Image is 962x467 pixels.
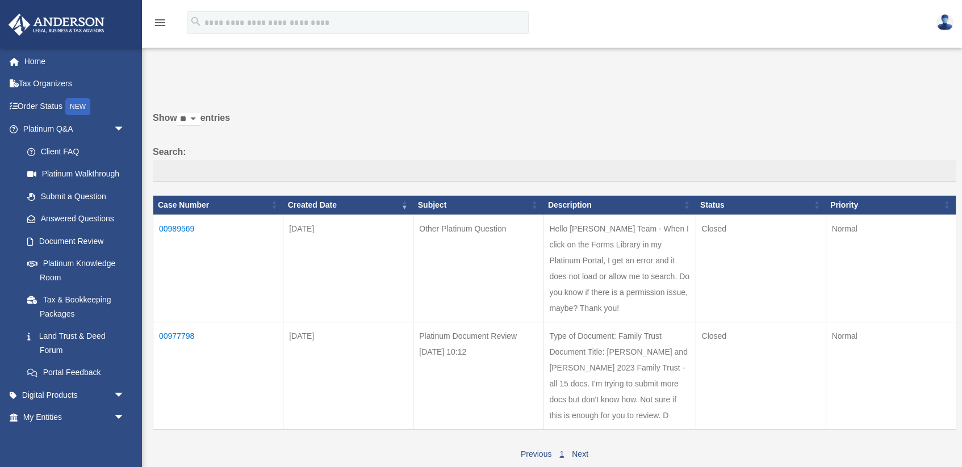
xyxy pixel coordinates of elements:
[8,73,142,95] a: Tax Organizers
[283,322,413,430] td: [DATE]
[16,253,136,289] a: Platinum Knowledge Room
[114,406,136,430] span: arrow_drop_down
[16,140,136,163] a: Client FAQ
[543,195,696,214] th: Description: activate to sort column ascending
[16,185,136,208] a: Submit a Question
[826,214,956,322] td: Normal
[543,322,696,430] td: Type of Document: Family Trust Document Title: [PERSON_NAME] and [PERSON_NAME] 2023 Family Trust ...
[8,406,142,429] a: My Entitiesarrow_drop_down
[114,118,136,141] span: arrow_drop_down
[559,449,564,458] a: 1
[153,144,956,182] label: Search:
[153,16,167,30] i: menu
[696,195,826,214] th: Status: activate to sort column ascending
[826,195,956,214] th: Priority: activate to sort column ascending
[936,14,953,31] img: User Pic
[283,195,413,214] th: Created Date: activate to sort column ascending
[8,118,136,141] a: Platinum Q&Aarrow_drop_down
[413,322,543,430] td: Platinum Document Review [DATE] 10:12
[114,384,136,407] span: arrow_drop_down
[16,163,136,186] a: Platinum Walkthrough
[177,113,200,126] select: Showentries
[8,95,142,118] a: Order StatusNEW
[153,110,956,137] label: Show entries
[65,98,90,115] div: NEW
[16,325,136,361] a: Land Trust & Deed Forum
[8,384,142,406] a: Digital Productsarrow_drop_down
[413,214,543,322] td: Other Platinum Question
[153,20,167,30] a: menu
[153,160,956,182] input: Search:
[572,449,588,458] a: Next
[696,322,826,430] td: Closed
[16,361,136,384] a: Portal Feedback
[153,322,283,430] td: 00977798
[153,214,283,322] td: 00989569
[153,195,283,214] th: Case Number: activate to sort column ascending
[543,214,696,322] td: Hello [PERSON_NAME] Team - When I click on the Forms Library in my Platinum Portal, I get an erro...
[283,214,413,322] td: [DATE]
[8,428,142,451] a: My Anderson Teamarrow_drop_down
[8,50,142,73] a: Home
[521,449,551,458] a: Previous
[413,195,543,214] th: Subject: activate to sort column ascending
[16,230,136,253] a: Document Review
[16,208,131,230] a: Answered Questions
[5,14,108,36] img: Anderson Advisors Platinum Portal
[190,15,202,28] i: search
[114,428,136,452] span: arrow_drop_down
[826,322,956,430] td: Normal
[696,214,826,322] td: Closed
[16,289,136,325] a: Tax & Bookkeeping Packages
